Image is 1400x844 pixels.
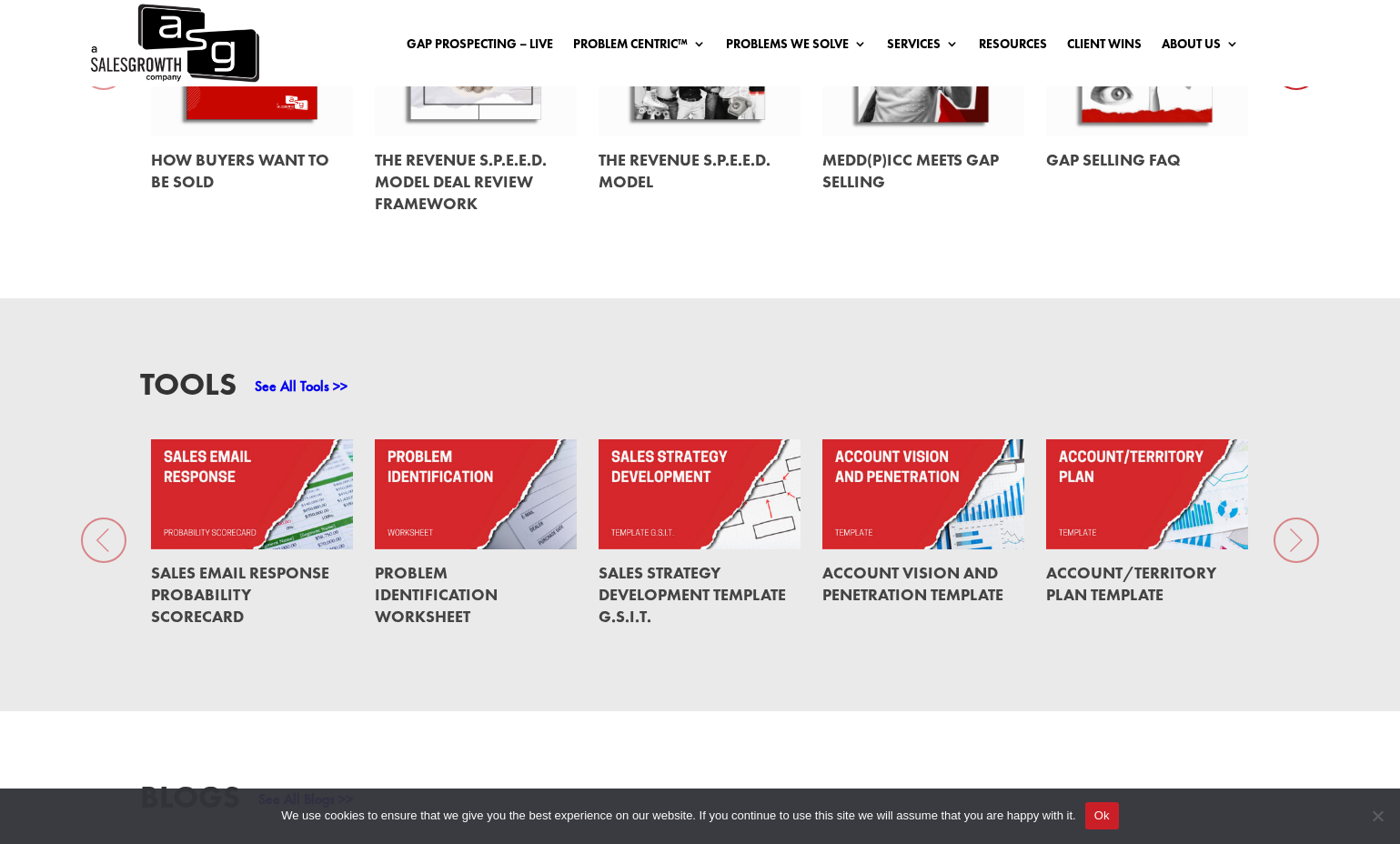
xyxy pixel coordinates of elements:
[726,37,867,57] a: Problems We Solve
[1046,562,1216,605] a: Account/Territory Plan Template
[49,105,64,120] img: tab_domain_overview_orange.svg
[69,107,163,119] div: Domain Overview
[1162,37,1239,57] a: About Us
[140,781,240,822] h3: Blogs
[1067,37,1142,57] a: Client Wins
[201,107,307,119] div: Keywords by Traffic
[140,368,237,409] h3: Tools
[47,47,200,62] div: Domain: [DOMAIN_NAME]
[979,37,1047,57] a: Resources
[281,807,1075,825] span: We use cookies to ensure that we give you the best experience on our website. If you continue to ...
[599,562,786,627] a: Sales Strategy Development Template G.S.I.T.
[1368,807,1386,825] span: No
[255,377,347,396] a: See All Tools >>
[1085,802,1119,829] button: Ok
[573,37,706,57] a: Problem Centric™
[151,562,329,627] a: Sales Email Response Probability Scorecard
[29,29,44,44] img: logo_orange.svg
[181,105,196,120] img: tab_keywords_by_traffic_grey.svg
[51,29,89,44] div: v 4.0.25
[29,47,44,62] img: website_grey.svg
[887,37,959,57] a: Services
[822,562,1003,605] a: Account Vision and Penetration Template
[407,37,553,57] a: Gap Prospecting – LIVE
[375,562,498,627] a: Problem Identification Worksheet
